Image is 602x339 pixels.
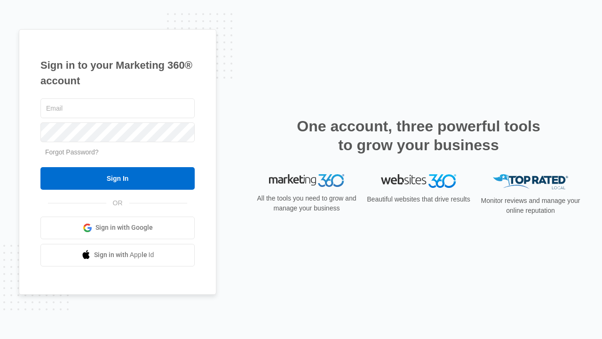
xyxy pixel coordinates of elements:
[381,174,456,188] img: Websites 360
[40,98,195,118] input: Email
[95,223,153,233] span: Sign in with Google
[45,148,99,156] a: Forgot Password?
[366,194,471,204] p: Beautiful websites that drive results
[40,244,195,266] a: Sign in with Apple Id
[269,174,344,187] img: Marketing 360
[493,174,568,190] img: Top Rated Local
[254,194,359,213] p: All the tools you need to grow and manage your business
[106,198,129,208] span: OR
[94,250,154,260] span: Sign in with Apple Id
[40,57,195,89] h1: Sign in to your Marketing 360® account
[294,117,543,154] h2: One account, three powerful tools to grow your business
[478,196,583,216] p: Monitor reviews and manage your online reputation
[40,217,195,239] a: Sign in with Google
[40,167,195,190] input: Sign In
